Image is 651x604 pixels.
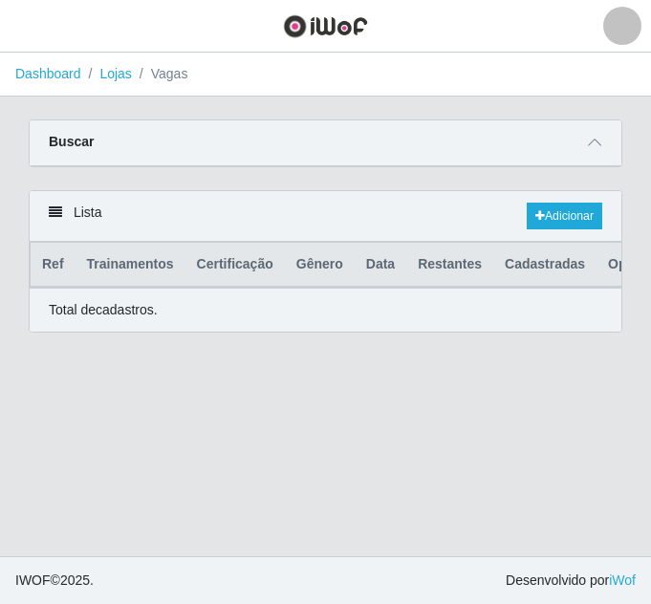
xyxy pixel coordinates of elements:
span: IWOF [15,572,51,588]
p: Total de cadastros. [49,300,158,320]
th: Gênero [285,243,355,288]
span: Desenvolvido por [506,571,636,591]
th: Ref [31,243,76,288]
th: Cadastradas [493,243,597,288]
li: Vagas [132,64,188,84]
th: Data [355,243,406,288]
div: Lista [30,191,621,242]
a: Dashboard [15,66,81,81]
th: Trainamentos [76,243,185,288]
span: © 2025 . [15,571,94,591]
th: Certificação [185,243,285,288]
a: Lojas [99,66,131,81]
img: CoreUI Logo [283,14,368,38]
strong: Buscar [49,134,94,149]
a: iWof [609,572,636,588]
th: Restantes [406,243,493,288]
a: Adicionar [527,203,602,229]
